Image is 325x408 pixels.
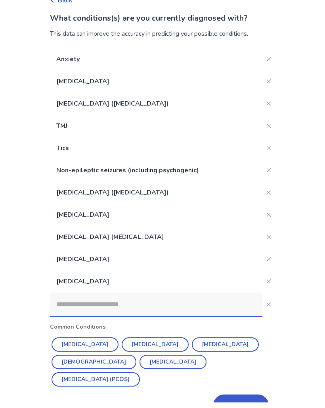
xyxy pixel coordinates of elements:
button: Close [262,281,275,293]
div: This data can improve the accuracy in predicting your possible conditions. [50,35,275,44]
button: Close [262,125,275,138]
button: Close [262,236,275,249]
p: [MEDICAL_DATA] [50,209,262,231]
p: [MEDICAL_DATA] [MEDICAL_DATA] [50,231,262,254]
button: [MEDICAL_DATA] (PCOS) [52,378,140,392]
span: Back [58,1,73,11]
p: TMJ [50,120,262,142]
button: [MEDICAL_DATA] [140,360,206,375]
p: Tics [50,142,262,165]
p: [MEDICAL_DATA] [50,76,262,98]
button: Close [262,192,275,204]
p: What conditions(s) are you currently diagnosed with? [50,18,275,30]
button: Close [262,58,275,71]
button: [MEDICAL_DATA] [52,343,119,357]
button: Close [262,258,275,271]
p: Anxiety [50,54,262,76]
button: [MEDICAL_DATA] [122,343,189,357]
p: Non-epileptic seizures (including psychogenic) [50,165,262,187]
button: Close [262,214,275,227]
button: Close [262,147,275,160]
button: [MEDICAL_DATA] [192,343,259,357]
button: [DEMOGRAPHIC_DATA] [52,360,136,375]
p: Common Conditions [50,328,275,337]
p: [MEDICAL_DATA] [50,254,262,276]
p: [MEDICAL_DATA] ([MEDICAL_DATA]) [50,187,262,209]
p: [MEDICAL_DATA] [50,276,262,298]
button: Close [262,103,275,115]
input: Close [50,298,262,322]
p: [MEDICAL_DATA] ([MEDICAL_DATA]) [50,98,262,120]
button: Close [262,169,275,182]
button: Close [262,304,275,316]
button: Close [262,81,275,93]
